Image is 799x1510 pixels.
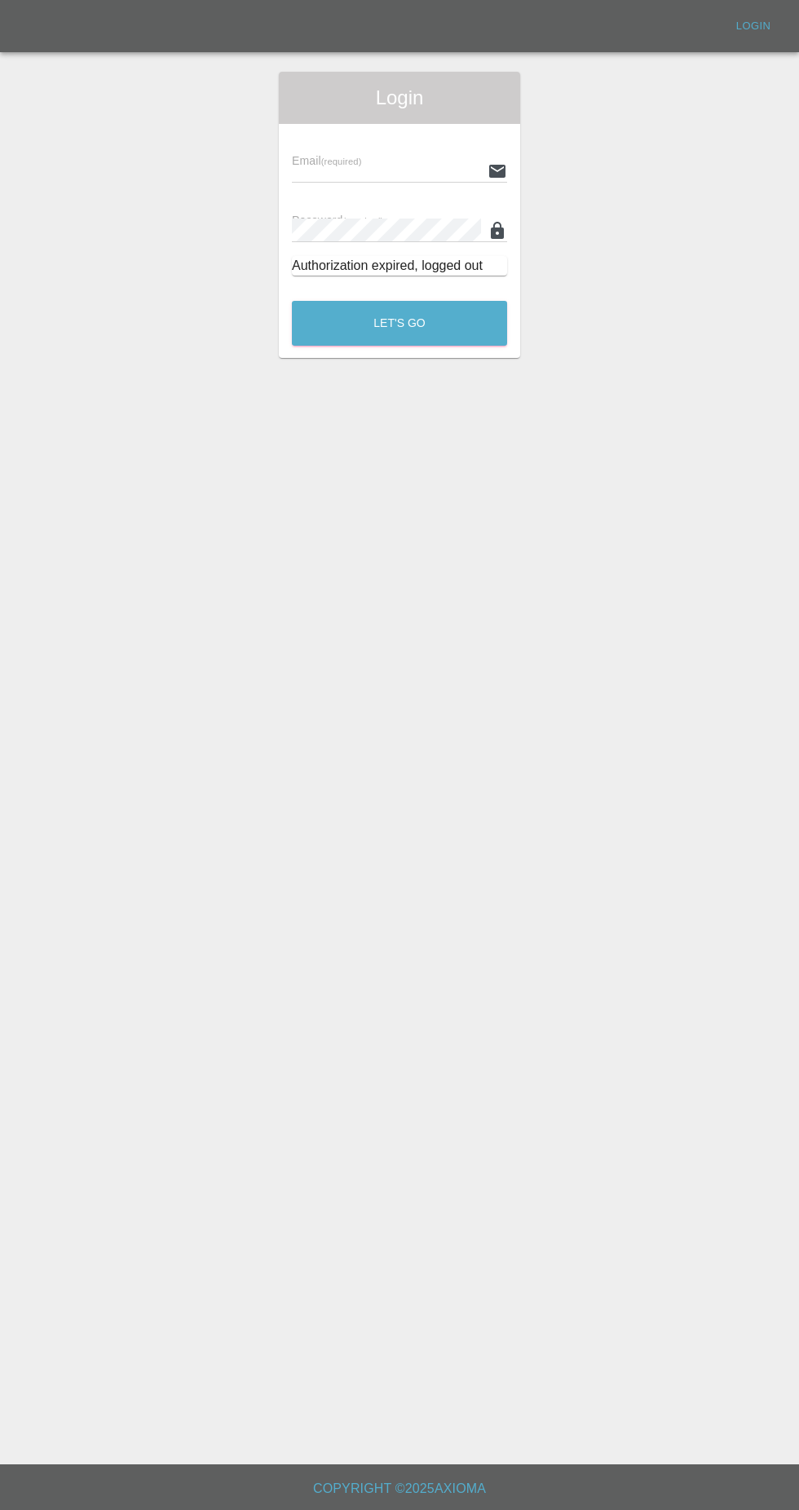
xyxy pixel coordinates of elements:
[292,256,507,276] div: Authorization expired, logged out
[321,157,362,166] small: (required)
[292,154,361,167] span: Email
[343,216,384,226] small: (required)
[292,214,383,227] span: Password
[292,301,507,346] button: Let's Go
[13,1477,786,1500] h6: Copyright © 2025 Axioma
[292,85,507,111] span: Login
[727,14,779,39] a: Login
